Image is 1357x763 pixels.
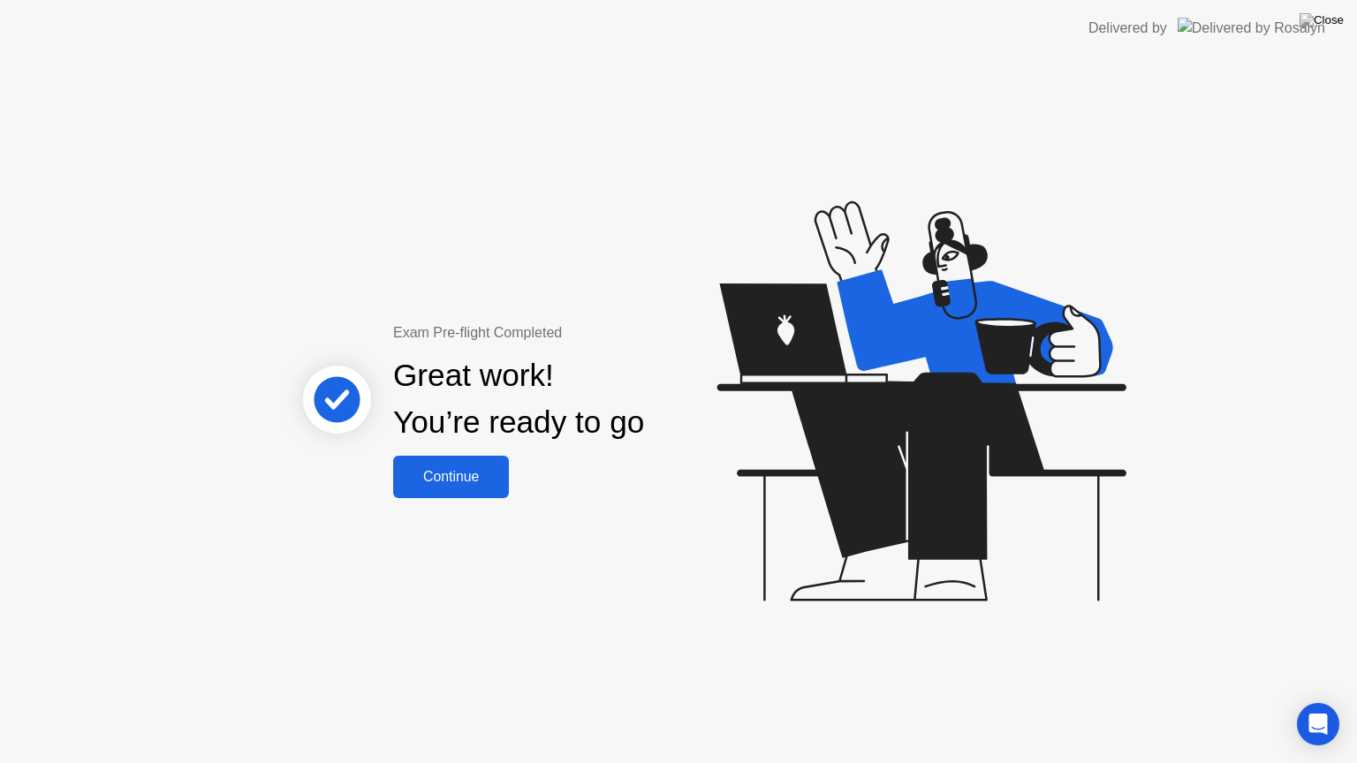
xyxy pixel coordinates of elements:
[393,352,644,446] div: Great work! You’re ready to go
[1300,13,1344,27] img: Close
[393,456,509,498] button: Continue
[393,322,758,344] div: Exam Pre-flight Completed
[1178,18,1325,38] img: Delivered by Rosalyn
[398,469,504,485] div: Continue
[1088,18,1167,39] div: Delivered by
[1297,703,1339,745] div: Open Intercom Messenger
